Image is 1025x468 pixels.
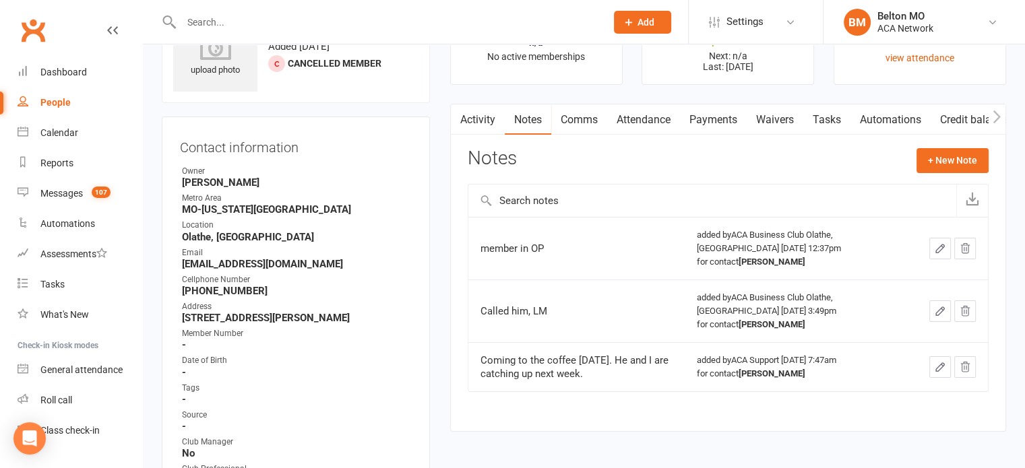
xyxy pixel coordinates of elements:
[638,17,654,28] span: Add
[182,409,412,422] div: Source
[40,395,72,405] div: Roll call
[182,354,412,367] div: Date of Birth
[40,364,123,375] div: General attendance
[182,285,412,297] strong: [PHONE_NUMBER]
[182,393,412,405] strong: -
[16,13,50,47] a: Clubworx
[18,300,142,330] a: What's New
[182,339,412,351] strong: -
[886,53,954,63] a: view attendance
[451,104,505,135] a: Activity
[18,385,142,415] a: Roll call
[13,422,46,455] div: Open Intercom Messenger
[505,104,551,135] a: Notes
[739,257,805,267] strong: [PERSON_NAME]
[182,327,412,340] div: Member Number
[182,192,412,205] div: Metro Area
[182,176,412,189] strong: [PERSON_NAME]
[697,367,905,380] div: for contact
[18,88,142,118] a: People
[480,242,673,255] div: member in OP
[877,22,933,34] div: ACA Network
[182,300,412,313] div: Address
[268,40,330,53] time: Added [DATE]
[18,355,142,385] a: General attendance kiosk mode
[747,104,803,135] a: Waivers
[182,231,412,243] strong: Olathe, [GEOGRAPHIC_DATA]
[18,269,142,300] a: Tasks
[40,279,65,290] div: Tasks
[92,187,111,198] span: 107
[40,188,83,199] div: Messages
[18,148,142,178] a: Reports
[40,425,100,436] div: Class check-in
[18,415,142,446] a: Class kiosk mode
[40,158,73,168] div: Reports
[480,304,673,318] div: Called him, LM
[40,309,89,320] div: What's New
[931,104,1018,135] a: Credit balance
[180,135,412,155] h3: Contact information
[551,104,607,135] a: Comms
[739,319,805,329] strong: [PERSON_NAME]
[697,318,905,331] div: for contact
[18,239,142,269] a: Assessments
[468,185,956,217] input: Search notes
[697,255,905,269] div: for contact
[697,354,905,380] div: added by ACA Support [DATE] 7:47am
[18,57,142,88] a: Dashboard
[850,104,931,135] a: Automations
[739,368,805,378] strong: [PERSON_NAME]
[182,165,412,178] div: Owner
[182,382,412,395] div: Tags
[697,291,905,331] div: added by ACA Business Club Olathe, [GEOGRAPHIC_DATA] [DATE] 3:49pm
[654,33,801,47] div: $0.00
[18,209,142,239] a: Automations
[40,97,71,108] div: People
[182,420,412,432] strong: -
[680,104,747,135] a: Payments
[40,248,107,259] div: Assessments
[182,258,412,270] strong: [EMAIL_ADDRESS][DOMAIN_NAME]
[614,11,671,34] button: Add
[697,228,905,269] div: added by ACA Business Club Olathe, [GEOGRAPHIC_DATA] [DATE] 12:37pm
[182,219,412,232] div: Location
[846,33,993,47] div: Never
[18,178,142,209] a: Messages 107
[182,366,412,378] strong: -
[182,447,412,459] strong: No
[654,51,801,72] p: Next: n/a Last: [DATE]
[40,127,78,138] div: Calendar
[917,148,989,172] button: + New Note
[288,58,381,69] span: Cancelled member
[468,148,517,172] h3: Notes
[487,51,585,62] span: No active memberships
[177,13,596,32] input: Search...
[173,33,257,77] div: upload photo
[182,246,412,259] div: Email
[18,118,142,148] a: Calendar
[844,9,871,36] div: BM
[182,312,412,324] strong: [STREET_ADDRESS][PERSON_NAME]
[182,273,412,286] div: Cellphone Number
[877,10,933,22] div: Belton MO
[480,354,673,380] div: Coming to the coffee [DATE]. He and I are catching up next week.
[40,218,95,229] div: Automations
[182,436,412,448] div: Club Manager
[182,203,412,215] strong: MO-[US_STATE][GEOGRAPHIC_DATA]
[607,104,680,135] a: Attendance
[803,104,850,135] a: Tasks
[726,7,764,37] span: Settings
[40,67,87,77] div: Dashboard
